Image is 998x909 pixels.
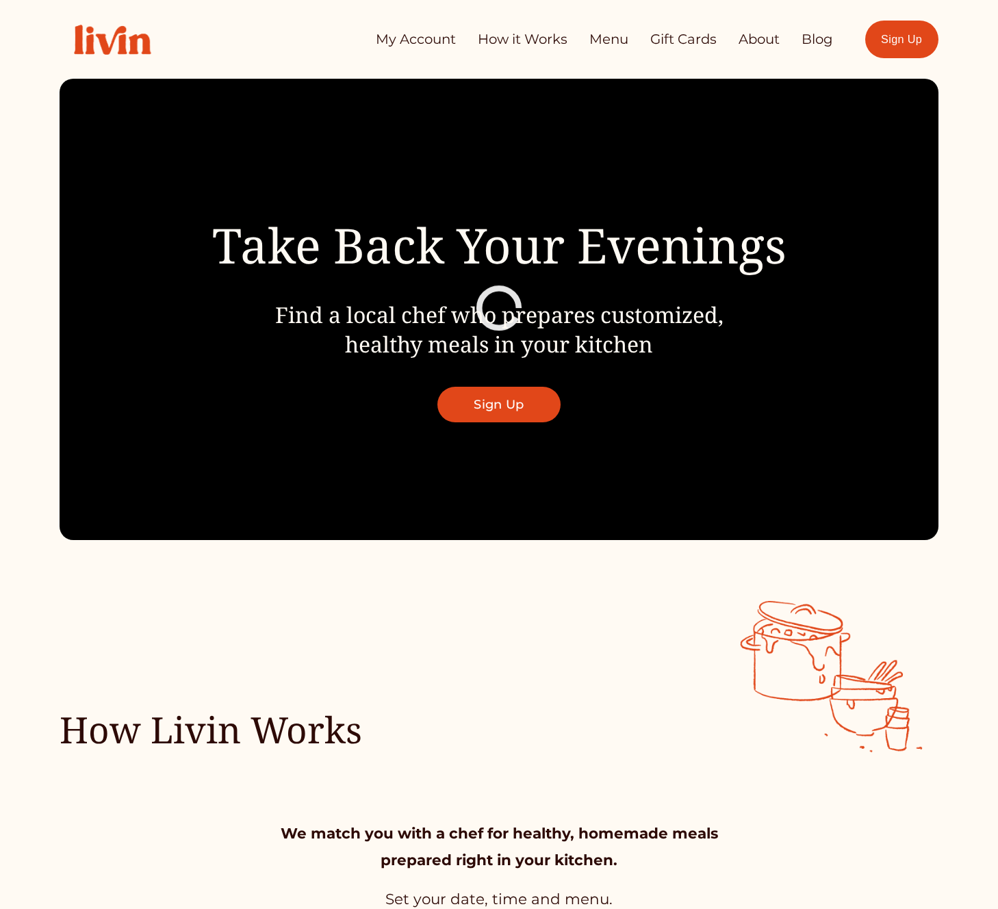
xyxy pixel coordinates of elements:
strong: We match you with a chef for healthy, homemade meals prepared right in your kitchen. [281,824,722,869]
a: Menu [589,26,628,53]
a: About [739,26,780,53]
a: My Account [376,26,456,53]
span: Find a local chef who prepares customized, healthy meals in your kitchen [275,300,724,359]
h2: How Livin Works [60,706,384,753]
a: Sign Up [865,21,938,58]
a: How it Works [478,26,567,53]
a: Blog [802,26,833,53]
img: Livin [60,10,165,69]
a: Sign Up [437,387,561,422]
span: Take Back Your Evenings [212,212,786,278]
a: Gift Cards [650,26,717,53]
